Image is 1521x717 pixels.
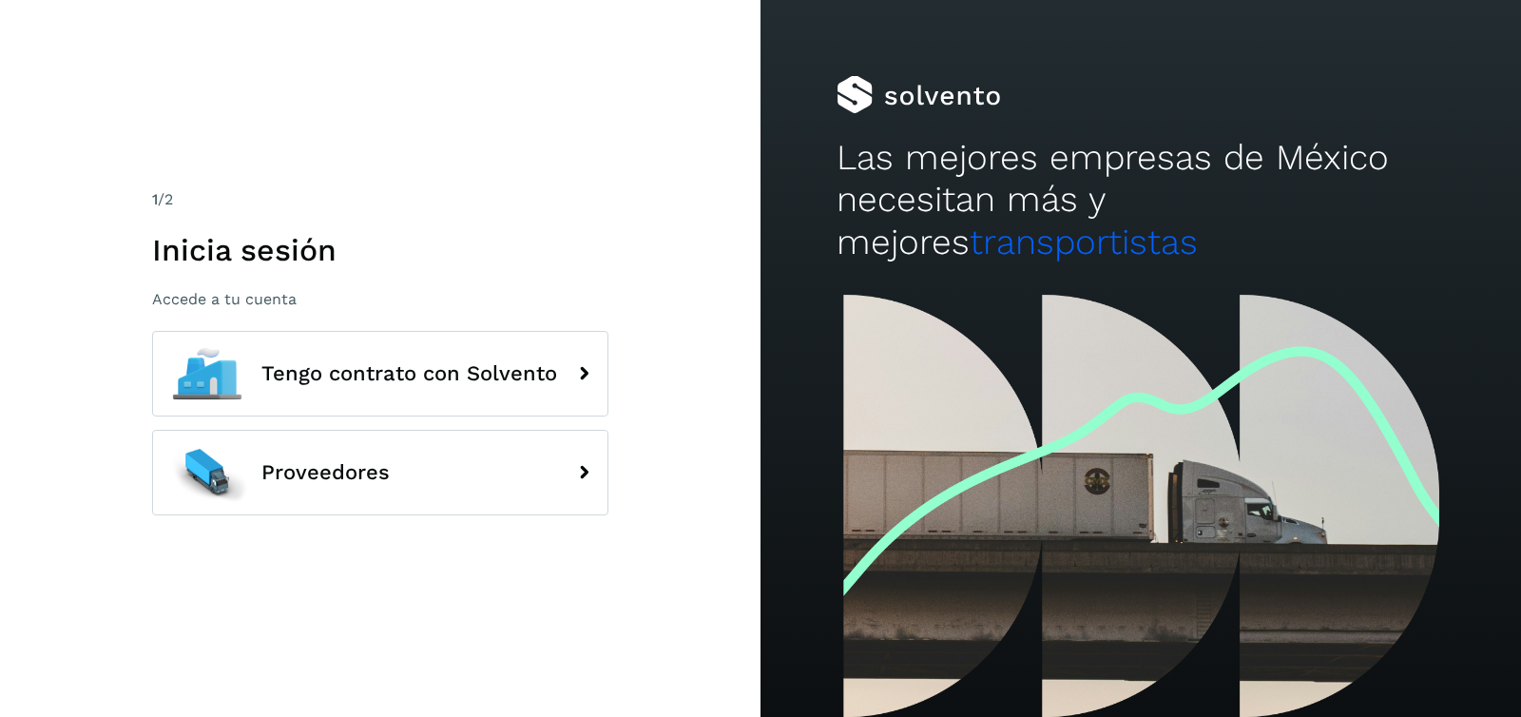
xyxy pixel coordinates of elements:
p: Accede a tu cuenta [152,290,608,308]
h1: Inicia sesión [152,232,608,268]
button: Proveedores [152,430,608,515]
button: Tengo contrato con Solvento [152,331,608,417]
span: 1 [152,190,158,208]
span: transportistas [970,222,1198,262]
h2: Las mejores empresas de México necesitan más y mejores [837,137,1445,263]
span: Tengo contrato con Solvento [261,362,557,385]
span: Proveedores [261,461,390,484]
div: /2 [152,188,608,211]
